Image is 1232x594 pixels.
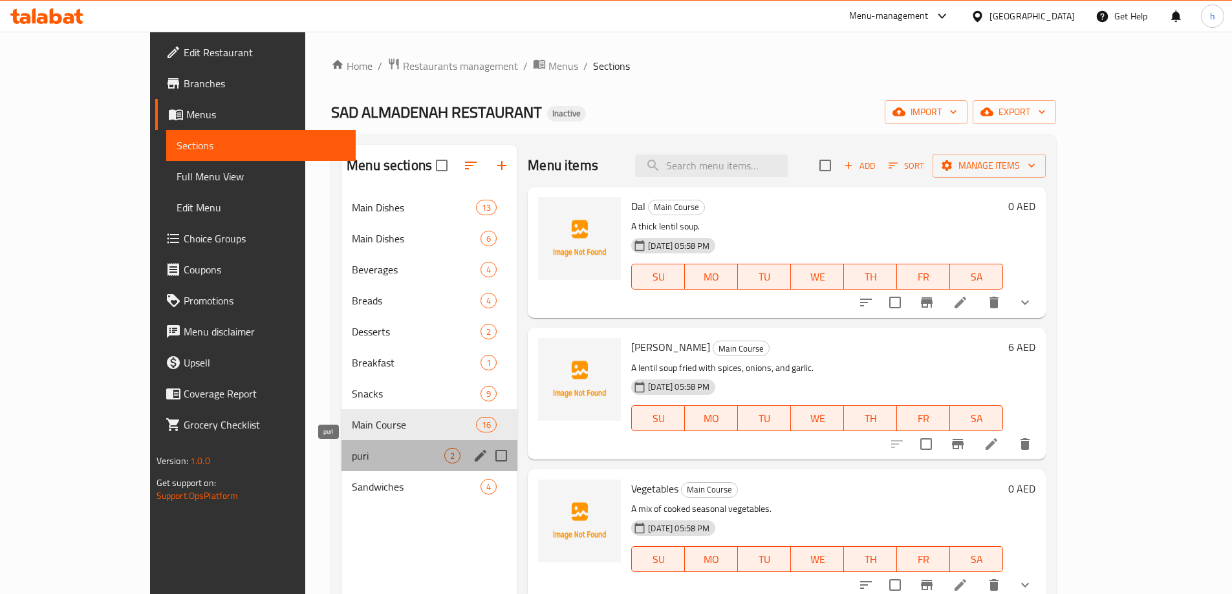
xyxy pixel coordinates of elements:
[791,546,844,572] button: WE
[481,479,497,494] div: items
[839,156,880,176] button: Add
[476,417,497,432] div: items
[844,264,897,290] button: TH
[476,200,497,215] div: items
[184,76,345,91] span: Branches
[403,58,518,74] span: Restaurants management
[897,264,950,290] button: FR
[352,386,481,401] span: Snacks
[184,262,345,277] span: Coupons
[844,546,897,572] button: TH
[933,154,1046,178] button: Manage items
[155,316,356,347] a: Menu disclaimer
[157,452,188,469] span: Version:
[643,381,715,393] span: [DATE] 05:58 PM
[477,202,496,214] span: 13
[685,546,738,572] button: MO
[184,324,345,339] span: Menu disclaimer
[166,192,356,223] a: Edit Menu
[352,293,481,308] span: Breads
[481,262,497,277] div: items
[983,104,1046,120] span: export
[352,262,481,277] div: Beverages
[166,161,356,192] a: Full Menu View
[341,223,517,254] div: Main Dishes6
[1008,197,1035,215] h6: 0 AED
[157,487,239,504] a: Support.OpsPlatform
[155,347,356,378] a: Upsell
[481,386,497,401] div: items
[341,316,517,347] div: Desserts2
[713,341,770,356] div: Main Course
[538,480,621,562] img: Vegetables
[738,546,791,572] button: TU
[190,452,210,469] span: 1.0.0
[649,200,704,215] span: Main Course
[812,152,839,179] span: Select section
[486,150,517,181] button: Add section
[352,448,444,463] span: puri
[186,107,345,122] span: Menus
[796,268,839,286] span: WE
[1210,9,1215,23] span: h
[690,550,733,569] span: MO
[913,430,940,458] span: Select to update
[631,546,685,572] button: SU
[885,100,967,124] button: import
[643,522,715,535] span: [DATE] 05:58 PM
[1017,577,1033,593] svg: Show Choices
[378,58,382,74] li: /
[155,285,356,316] a: Promotions
[791,405,844,431] button: WE
[713,341,769,356] span: Main Course
[481,293,497,308] div: items
[1010,287,1041,318] button: show more
[849,550,892,569] span: TH
[902,268,945,286] span: FR
[844,405,897,431] button: TH
[902,409,945,428] span: FR
[631,479,678,498] span: Vegetables
[352,324,481,339] span: Desserts
[849,409,892,428] span: TH
[796,550,839,569] span: WE
[184,386,345,401] span: Coverage Report
[184,417,345,432] span: Grocery Checklist
[743,550,786,569] span: TU
[352,479,481,494] span: Sandwiches
[341,347,517,378] div: Breakfast1
[583,58,588,74] li: /
[984,436,999,452] a: Edit menu item
[950,264,1003,290] button: SA
[738,264,791,290] button: TU
[352,200,476,215] span: Main Dishes
[538,197,621,280] img: Dal
[155,99,356,130] a: Menus
[911,287,942,318] button: Branch-specific-item
[477,419,496,431] span: 16
[973,100,1056,124] button: export
[445,450,460,462] span: 2
[341,409,517,440] div: Main Course16
[341,440,517,471] div: puri2edit
[481,231,497,246] div: items
[842,158,877,173] span: Add
[352,231,481,246] span: Main Dishes
[155,409,356,440] a: Grocery Checklist
[897,405,950,431] button: FR
[681,482,738,498] div: Main Course
[481,326,496,338] span: 2
[547,106,586,122] div: Inactive
[523,58,528,74] li: /
[593,58,630,74] span: Sections
[648,200,705,215] div: Main Course
[631,196,645,216] span: Dal
[331,98,542,127] span: SAD ALMADENAH RESTAURANT
[341,254,517,285] div: Beverages4
[849,268,892,286] span: TH
[528,156,598,175] h2: Menu items
[943,158,1035,174] span: Manage items
[950,546,1003,572] button: SA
